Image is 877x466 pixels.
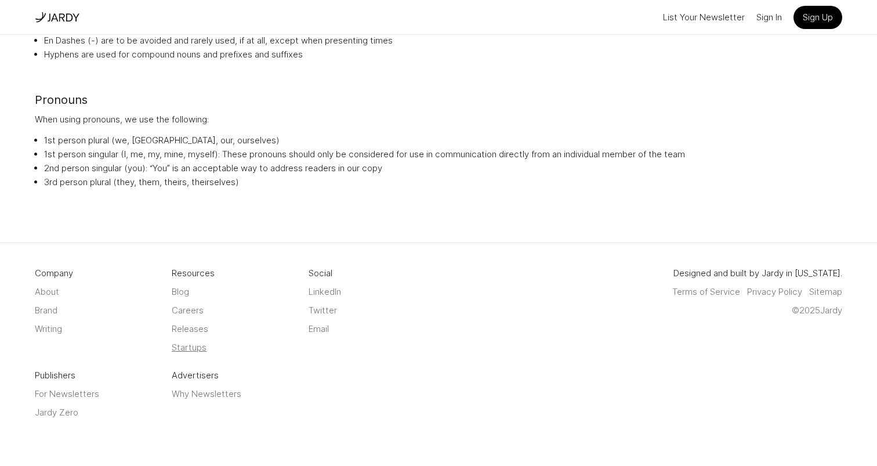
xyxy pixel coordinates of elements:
span: © 2025 Jardy [792,304,842,317]
a: Brand [35,304,57,317]
a: Sign In [756,8,782,27]
li: En Dashes (-) are to be avoided and rarely used, if at all, except when presenting times [44,34,842,48]
a: Sign Up [793,6,842,29]
a: Careers [172,304,204,317]
span: Company [35,266,73,280]
a: Twitter [309,304,337,317]
a: Why Newsletters [172,387,295,401]
div: When using pronouns, we use the following: [35,92,842,196]
a: For Newsletters [35,387,158,401]
a: LinkedIn [309,285,341,299]
span: Resources [172,266,215,280]
a: Writing [35,322,62,336]
li: 1st person plural (we, [GEOGRAPHIC_DATA], our, ourselves) [44,133,842,147]
span: Publishers [35,369,158,382]
span: Advertisers [172,369,295,382]
img: tatem logo [46,11,79,24]
a: Startups [172,341,206,355]
a: Releases [172,322,208,336]
a: Email [309,322,329,336]
a: Jardy Zero [35,406,158,420]
button: List Your Newsletter [663,8,745,27]
a: Terms of Service [672,285,740,299]
li: 3rd person plural (they, them, theirs, theirselves) [44,175,842,189]
span: Designed and built by Jardy in [US_STATE]. [673,266,842,280]
span: Social [309,266,332,280]
a: About [35,285,59,299]
a: Blog [172,285,189,299]
a: Sitemap [809,285,842,299]
h3: Pronouns [35,92,842,108]
li: 1st person singular (I, me, my, mine, myself): These pronouns should only be considered for use i... [44,147,842,161]
li: 2nd person singular (you): “You” is an acceptable way to address readers in our copy [44,161,842,175]
li: Hyphens are used for compound nouns and prefixes and suffixes [44,48,842,62]
a: Privacy Policy [747,285,802,299]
